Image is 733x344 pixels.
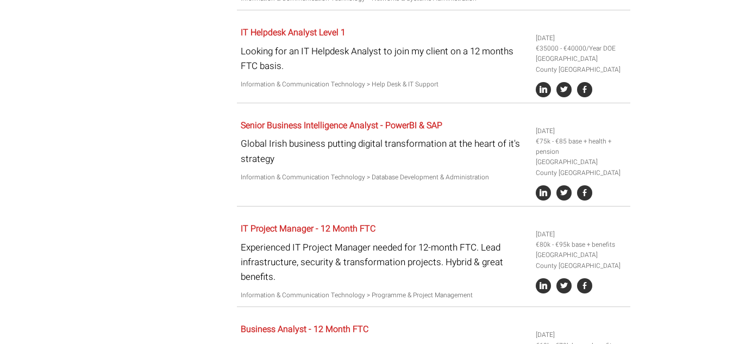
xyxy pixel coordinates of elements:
[536,157,626,178] li: [GEOGRAPHIC_DATA] County [GEOGRAPHIC_DATA]
[536,330,626,340] li: [DATE]
[536,136,626,157] li: €75k - €85 base + health + pension
[241,136,528,166] p: Global Irish business putting digital transformation at the heart of it's strategy
[536,250,626,271] li: [GEOGRAPHIC_DATA] County [GEOGRAPHIC_DATA]
[536,240,626,250] li: €80k - €95k base + benefits
[241,44,528,73] p: Looking for an IT Helpdesk Analyst to join my client on a 12 months FTC basis.
[241,290,528,301] p: Information & Communication Technology > Programme & Project Management
[241,222,375,235] a: IT Project Manager - 12 Month FTC
[536,126,626,136] li: [DATE]
[241,79,528,90] p: Information & Communication Technology > Help Desk & IT Support
[241,172,528,183] p: Information & Communication Technology > Database Development & Administration
[241,119,442,132] a: Senior Business Intelligence Analyst - PowerBI & SAP
[241,323,368,336] a: Business Analyst - 12 Month FTC
[536,33,626,43] li: [DATE]
[536,229,626,240] li: [DATE]
[536,43,626,54] li: €35000 - €40000/Year DOE
[536,54,626,74] li: [GEOGRAPHIC_DATA] County [GEOGRAPHIC_DATA]
[241,26,346,39] a: IT Helpdesk Analyst Level 1
[241,240,528,285] p: Experienced IT Project Manager needed for 12-month FTC. Lead infrastructure, security & transform...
